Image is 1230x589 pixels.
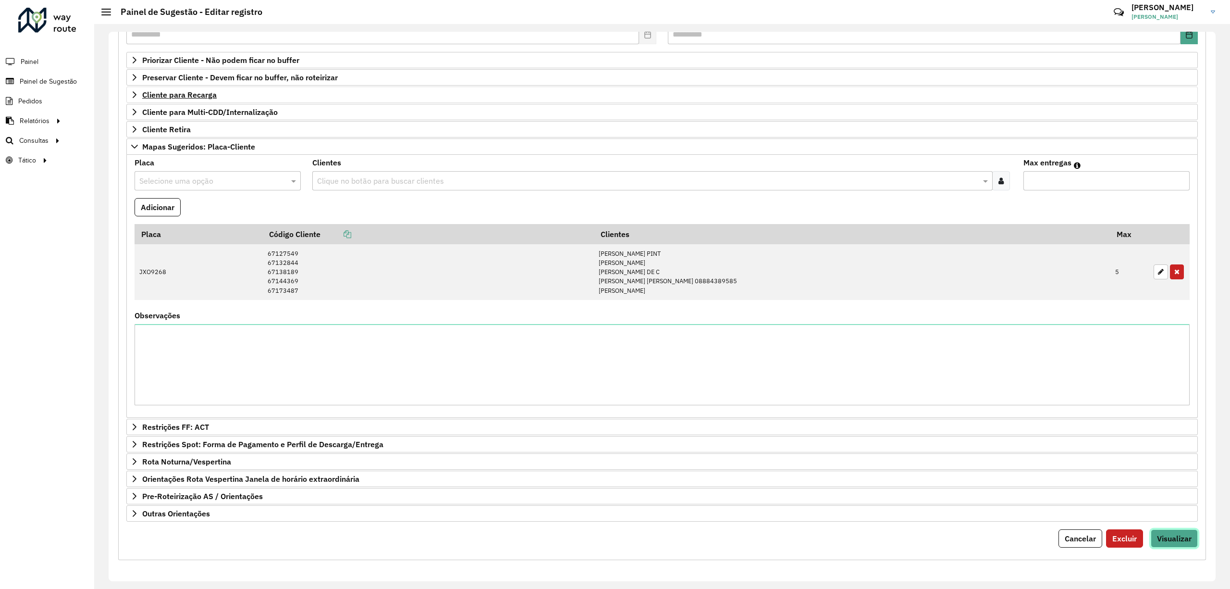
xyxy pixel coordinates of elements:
a: Copiar [320,229,351,239]
a: Cliente para Recarga [126,87,1198,103]
em: Máximo de clientes que serão colocados na mesma rota com os clientes informados [1074,162,1081,169]
label: Clientes [312,157,341,168]
button: Adicionar [135,198,181,216]
span: Restrições FF: ACT [142,423,209,431]
label: Observações [135,310,180,321]
span: Priorizar Cliente - Não podem ficar no buffer [142,56,299,64]
a: Restrições Spot: Forma de Pagamento e Perfil de Descarga/Entrega [126,436,1198,452]
span: Cliente Retira [142,125,191,133]
span: Visualizar [1157,534,1192,543]
span: Consultas [19,136,49,146]
a: Priorizar Cliente - Não podem ficar no buffer [126,52,1198,68]
th: Código Cliente [262,224,594,244]
span: Painel de Sugestão [20,76,77,87]
span: Rota Noturna/Vespertina [142,458,231,465]
span: Cliente para Recarga [142,91,217,99]
button: Choose Date [1181,25,1198,44]
span: Painel [21,57,38,67]
span: Cliente para Multi-CDD/Internalização [142,108,278,116]
td: 67127549 67132844 67138189 67144369 67173487 [262,244,594,300]
a: Cliente Retira [126,121,1198,138]
span: Outras Orientações [142,510,210,517]
th: Clientes [594,224,1110,244]
a: Rota Noturna/Vespertina [126,453,1198,470]
td: 5 [1110,244,1149,300]
button: Cancelar [1058,529,1102,548]
td: [PERSON_NAME] PINT [PERSON_NAME] [PERSON_NAME] DE C [PERSON_NAME] [PERSON_NAME] 08884389585 [PERS... [594,244,1110,300]
button: Excluir [1106,529,1143,548]
span: Restrições Spot: Forma de Pagamento e Perfil de Descarga/Entrega [142,440,383,448]
span: [PERSON_NAME] [1132,13,1204,21]
a: Restrições FF: ACT [126,419,1198,435]
a: Contato Rápido [1108,2,1129,23]
span: Preservar Cliente - Devem ficar no buffer, não roteirizar [142,74,338,81]
a: Orientações Rota Vespertina Janela de horário extraordinária [126,471,1198,487]
th: Max [1110,224,1149,244]
button: Visualizar [1151,529,1198,548]
span: Orientações Rota Vespertina Janela de horário extraordinária [142,475,359,483]
label: Max entregas [1023,157,1071,168]
span: Pedidos [18,96,42,106]
span: Pre-Roteirização AS / Orientações [142,492,263,500]
td: JXO9268 [135,244,262,300]
span: Tático [18,155,36,165]
a: Pre-Roteirização AS / Orientações [126,488,1198,504]
span: Relatórios [20,116,49,126]
span: Cancelar [1065,534,1096,543]
a: Outras Orientações [126,505,1198,522]
a: Cliente para Multi-CDD/Internalização [126,104,1198,120]
a: Preservar Cliente - Devem ficar no buffer, não roteirizar [126,69,1198,86]
a: Mapas Sugeridos: Placa-Cliente [126,138,1198,155]
label: Placa [135,157,154,168]
span: Mapas Sugeridos: Placa-Cliente [142,143,255,150]
h2: Painel de Sugestão - Editar registro [111,7,262,17]
th: Placa [135,224,262,244]
span: Excluir [1112,534,1137,543]
h3: [PERSON_NAME] [1132,3,1204,12]
div: Mapas Sugeridos: Placa-Cliente [126,155,1198,418]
